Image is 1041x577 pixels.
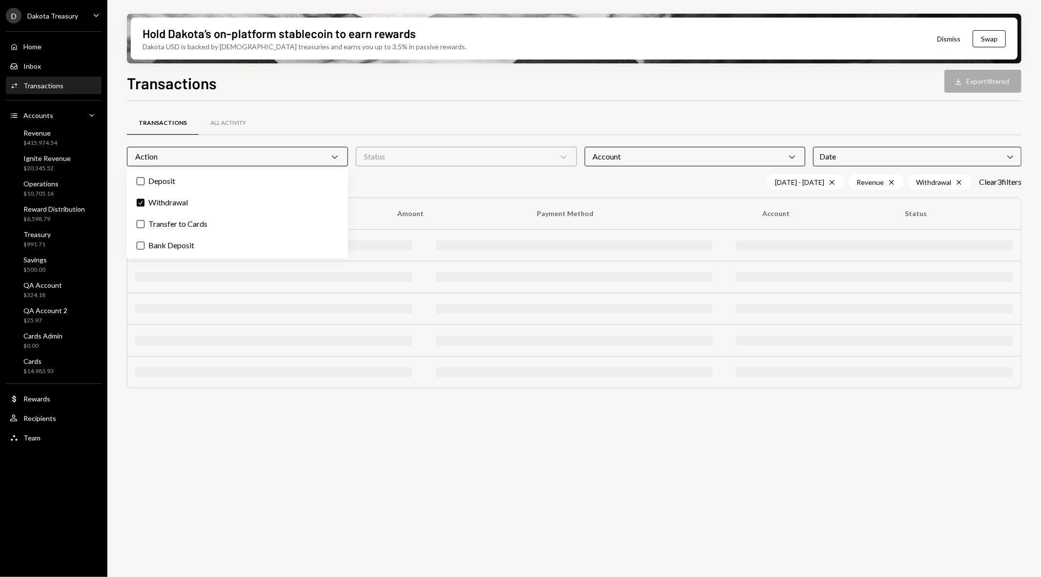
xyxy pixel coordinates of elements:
[23,266,47,274] div: $500.00
[23,332,62,340] div: Cards Admin
[6,278,102,301] a: QA Account$324.18
[6,151,102,175] a: Ignite Revenue$20,345.52
[23,256,47,264] div: Savings
[23,42,41,51] div: Home
[127,73,217,93] h1: Transactions
[23,62,41,70] div: Inbox
[210,119,246,127] div: All Activity
[6,354,102,378] a: Cards$14,983.93
[6,227,102,251] a: Treasury$991.71
[751,198,894,229] th: Account
[23,395,50,403] div: Rewards
[23,230,51,239] div: Treasury
[813,147,1021,166] div: Date
[973,30,1006,47] button: Swap
[23,414,56,422] div: Recipients
[386,198,526,229] th: Amount
[23,81,63,90] div: Transactions
[23,164,71,173] div: $20,345.52
[585,147,806,166] div: Account
[356,147,577,166] div: Status
[6,177,102,200] a: Operations$10,705.16
[137,178,144,185] button: Deposit
[23,342,62,350] div: $0.00
[23,306,67,315] div: QA Account 2
[526,198,751,229] th: Payment Method
[6,202,102,225] a: Reward Distribution$6,598.79
[6,253,102,276] a: Savings$500.00
[127,111,199,136] a: Transactions
[23,205,85,213] div: Reward Distribution
[6,429,102,446] a: Team
[23,281,62,289] div: QA Account
[23,111,53,119] div: Accounts
[23,179,59,188] div: Operations
[767,174,844,190] div: [DATE] - [DATE]
[6,106,102,124] a: Accounts
[23,367,54,376] div: $14,983.93
[23,240,51,249] div: $991.71
[137,199,144,207] button: Withdrawal
[893,198,1021,229] th: Status
[137,220,144,228] button: Transfer to Cards
[6,8,21,23] div: D
[131,237,344,255] label: Bank Deposit
[23,139,57,147] div: $415,974.54
[23,190,59,198] div: $10,705.16
[23,154,71,162] div: Ignite Revenue
[143,25,416,41] div: Hold Dakota’s on-platform stablecoin to earn rewards
[6,57,102,75] a: Inbox
[6,303,102,327] a: QA Account 2$25.97
[23,357,54,365] div: Cards
[6,329,102,352] a: Cards Admin$0.00
[131,194,344,212] label: Withdrawal
[23,215,85,223] div: $6,598.79
[848,174,904,190] div: Revenue
[6,390,102,407] a: Rewards
[23,317,67,325] div: $25.97
[23,434,41,442] div: Team
[131,173,344,190] label: Deposit
[23,129,57,137] div: Revenue
[6,77,102,94] a: Transactions
[27,12,78,20] div: Dakota Treasury
[199,111,258,136] a: All Activity
[979,177,1021,187] button: Clear3filters
[137,242,144,250] button: Bank Deposit
[6,126,102,149] a: Revenue$415,974.54
[131,216,344,233] label: Transfer to Cards
[6,38,102,55] a: Home
[139,119,187,127] div: Transactions
[23,291,62,299] div: $324.18
[925,27,973,50] button: Dismiss
[143,41,467,52] div: Dakota USD is backed by [DEMOGRAPHIC_DATA] treasuries and earns you up to 3.5% in passive rewards.
[127,147,348,166] div: Action
[908,174,971,190] div: Withdrawal
[6,409,102,427] a: Recipients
